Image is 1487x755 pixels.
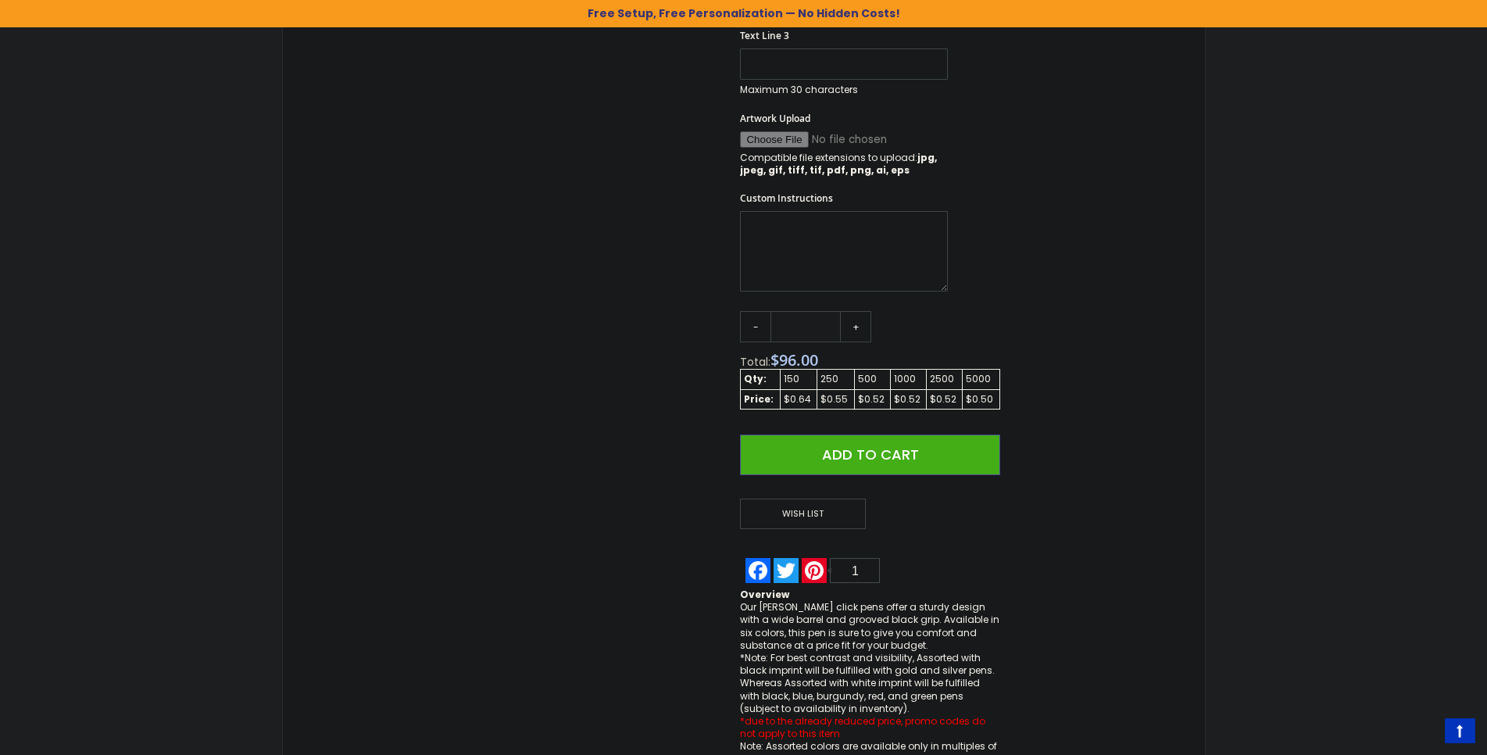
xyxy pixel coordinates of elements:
span: Custom Instructions [740,191,833,205]
strong: Overview [740,588,789,601]
div: 150 [784,373,813,385]
strong: jpg, jpeg, gif, tiff, tif, pdf, png, ai, eps [740,151,937,177]
button: Add to Cart [740,435,999,475]
a: Twitter [772,558,800,583]
div: 1000 [894,373,923,385]
strong: Qty: [744,372,767,385]
a: + [840,311,871,342]
div: $0.64 [784,393,813,406]
div: $0.52 [894,393,923,406]
span: 1 [852,564,859,578]
div: $0.55 [820,393,850,406]
a: Top [1445,718,1475,743]
font: *due to the already reduced price, promo codes do not apply to this item [740,714,985,740]
strong: Price: [744,392,774,406]
span: Total: [740,354,770,370]
span: 96.00 [779,349,818,370]
a: Pinterest1 [800,558,881,583]
a: Wish List [740,499,870,529]
a: Facebook [744,558,772,583]
div: $0.52 [858,393,887,406]
span: Text Line 3 [740,29,789,42]
div: 5000 [966,373,996,385]
div: $0.52 [930,393,959,406]
span: Add to Cart [822,445,919,464]
div: $0.50 [966,393,996,406]
span: $ [770,349,818,370]
div: 2500 [930,373,959,385]
span: Wish List [740,499,865,529]
div: 500 [858,373,887,385]
a: - [740,311,771,342]
p: Maximum 30 characters [740,84,948,96]
span: Artwork Upload [740,112,810,125]
div: 250 [820,373,850,385]
p: Compatible file extensions to upload: [740,152,948,177]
